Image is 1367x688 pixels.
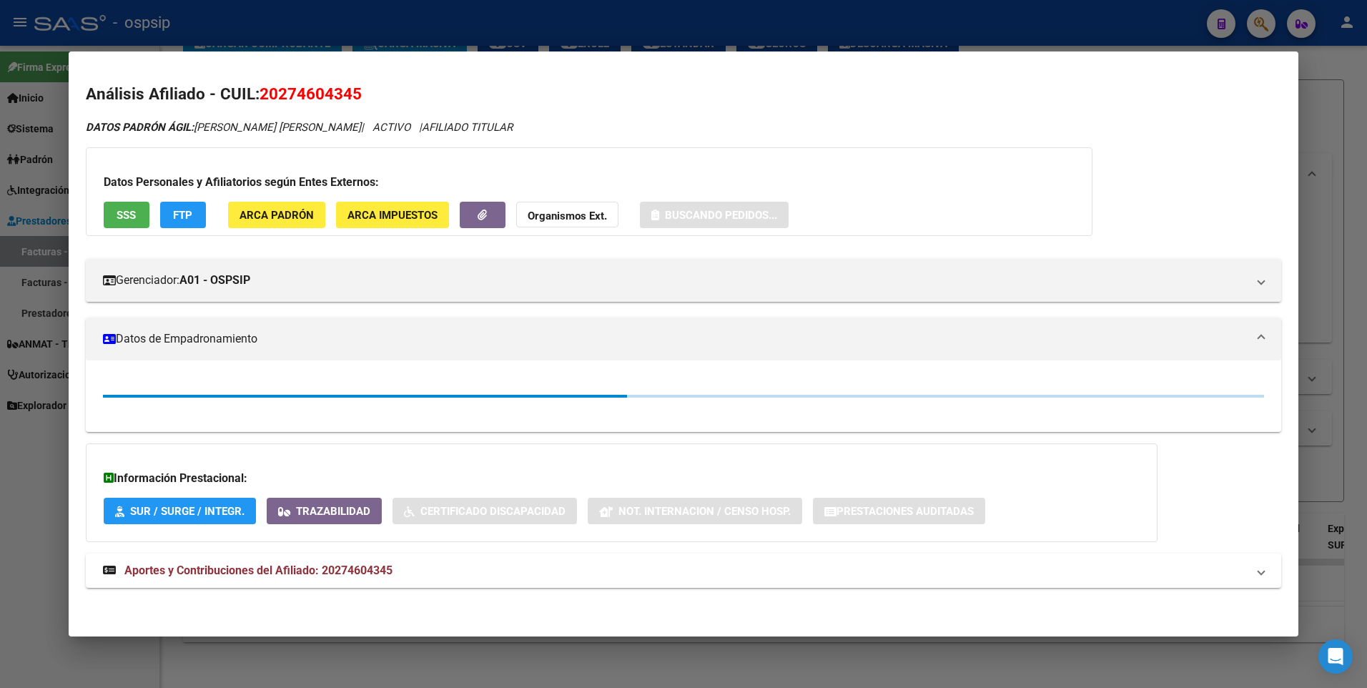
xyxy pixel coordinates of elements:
h3: Información Prestacional: [104,470,1140,487]
button: SSS [104,202,149,228]
span: Not. Internacion / Censo Hosp. [618,505,791,518]
h3: Datos Personales y Afiliatorios según Entes Externos: [104,174,1075,191]
span: 20274604345 [260,84,362,103]
button: SUR / SURGE / INTEGR. [104,498,256,524]
button: Prestaciones Auditadas [813,498,985,524]
span: Trazabilidad [296,505,370,518]
mat-panel-title: Datos de Empadronamiento [103,330,1248,348]
span: SUR / SURGE / INTEGR. [130,505,245,518]
mat-expansion-panel-header: Aportes y Contribuciones del Afiliado: 20274604345 [86,554,1282,588]
span: ARCA Impuestos [347,209,438,222]
button: Not. Internacion / Censo Hosp. [588,498,802,524]
span: Certificado Discapacidad [420,505,566,518]
i: | ACTIVO | [86,121,513,134]
span: Buscando pedidos... [665,209,777,222]
div: Datos de Empadronamiento [86,360,1282,432]
span: ARCA Padrón [240,209,314,222]
button: Organismos Ext. [516,202,618,228]
button: FTP [160,202,206,228]
button: Certificado Discapacidad [393,498,577,524]
span: Aportes y Contribuciones del Afiliado: 20274604345 [124,564,393,577]
span: SSS [117,209,136,222]
mat-panel-title: Gerenciador: [103,272,1248,289]
button: Buscando pedidos... [640,202,789,228]
strong: A01 - OSPSIP [179,272,250,289]
h2: Análisis Afiliado - CUIL: [86,82,1282,107]
div: Open Intercom Messenger [1318,639,1353,674]
button: Trazabilidad [267,498,382,524]
span: FTP [173,209,192,222]
strong: DATOS PADRÓN ÁGIL: [86,121,194,134]
strong: Organismos Ext. [528,210,607,222]
mat-expansion-panel-header: Datos de Empadronamiento [86,318,1282,360]
mat-expansion-panel-header: Gerenciador:A01 - OSPSIP [86,259,1282,302]
span: Prestaciones Auditadas [837,505,974,518]
span: AFILIADO TITULAR [422,121,513,134]
button: ARCA Padrón [228,202,325,228]
span: [PERSON_NAME] [PERSON_NAME] [86,121,361,134]
button: ARCA Impuestos [336,202,449,228]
